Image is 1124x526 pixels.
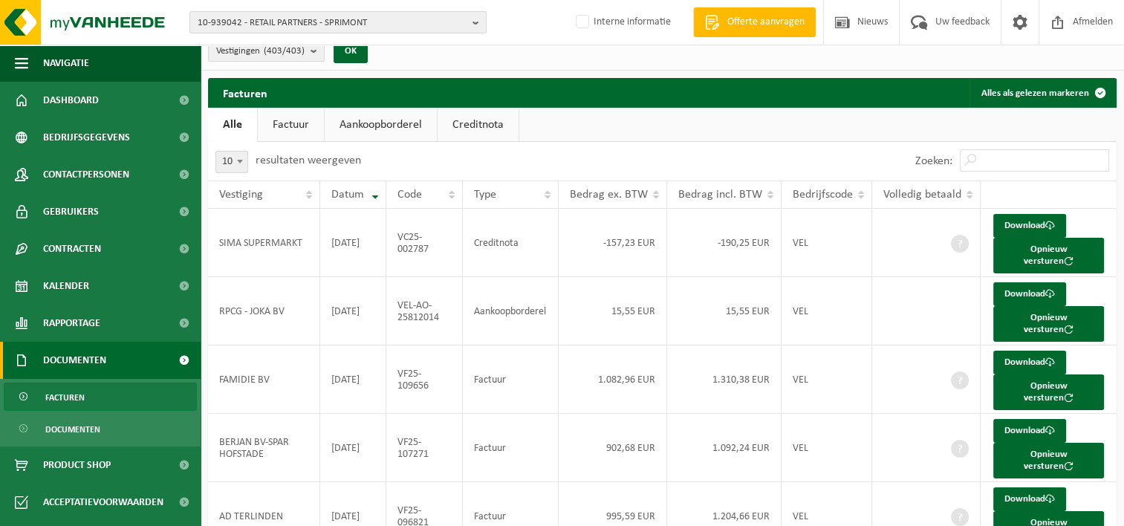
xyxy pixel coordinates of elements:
[883,189,961,201] span: Volledig betaald
[208,78,282,107] h2: Facturen
[320,414,386,482] td: [DATE]
[208,209,320,277] td: SIMA SUPERMARKT
[782,414,872,482] td: VEL
[43,267,89,305] span: Kalender
[43,342,106,379] span: Documenten
[474,189,496,201] span: Type
[208,414,320,482] td: BERJAN BV-SPAR HOFSTADE
[667,414,782,482] td: 1.092,24 EUR
[993,306,1104,342] button: Opnieuw versturen
[4,383,197,411] a: Facturen
[463,277,559,345] td: Aankoopborderel
[793,189,853,201] span: Bedrijfscode
[993,374,1104,410] button: Opnieuw versturen
[463,345,559,414] td: Factuur
[43,305,100,342] span: Rapportage
[782,345,872,414] td: VEL
[782,209,872,277] td: VEL
[693,7,816,37] a: Offerte aanvragen
[45,415,100,444] span: Documenten
[208,277,320,345] td: RPCG - JOKA BV
[43,156,129,193] span: Contactpersonen
[189,11,487,33] button: 10-939042 - RETAIL PARTNERS - SPRIMONT
[256,155,361,166] label: resultaten weergeven
[320,277,386,345] td: [DATE]
[43,193,99,230] span: Gebruikers
[320,345,386,414] td: [DATE]
[667,277,782,345] td: 15,55 EUR
[559,209,667,277] td: -157,23 EUR
[208,345,320,414] td: FAMIDIE BV
[463,414,559,482] td: Factuur
[678,189,762,201] span: Bedrag incl. BTW
[993,419,1066,443] a: Download
[993,282,1066,306] a: Download
[667,345,782,414] td: 1.310,38 EUR
[573,11,671,33] label: Interne informatie
[43,447,111,484] span: Product Shop
[331,189,364,201] span: Datum
[969,78,1115,108] button: Alles als gelezen markeren
[993,351,1066,374] a: Download
[438,108,519,142] a: Creditnota
[43,82,99,119] span: Dashboard
[463,209,559,277] td: Creditnota
[208,108,257,142] a: Alle
[993,487,1066,511] a: Download
[43,119,130,156] span: Bedrijfsgegevens
[386,209,463,277] td: VC25-002787
[325,108,437,142] a: Aankoopborderel
[667,209,782,277] td: -190,25 EUR
[386,414,463,482] td: VF25-107271
[993,214,1066,238] a: Download
[386,345,463,414] td: VF25-109656
[216,40,305,62] span: Vestigingen
[198,12,467,34] span: 10-939042 - RETAIL PARTNERS - SPRIMONT
[559,414,667,482] td: 902,68 EUR
[215,151,248,173] span: 10
[782,277,872,345] td: VEL
[43,484,163,521] span: Acceptatievoorwaarden
[570,189,648,201] span: Bedrag ex. BTW
[258,108,324,142] a: Factuur
[219,189,263,201] span: Vestiging
[320,209,386,277] td: [DATE]
[45,383,85,412] span: Facturen
[43,230,101,267] span: Contracten
[993,443,1104,478] button: Opnieuw versturen
[4,415,197,443] a: Documenten
[386,277,463,345] td: VEL-AO-25812014
[264,46,305,56] count: (403/403)
[915,155,952,167] label: Zoeken:
[993,238,1104,273] button: Opnieuw versturen
[334,39,368,63] button: OK
[559,277,667,345] td: 15,55 EUR
[724,15,808,30] span: Offerte aanvragen
[208,39,325,62] button: Vestigingen(403/403)
[216,152,247,172] span: 10
[43,45,89,82] span: Navigatie
[559,345,667,414] td: 1.082,96 EUR
[397,189,422,201] span: Code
